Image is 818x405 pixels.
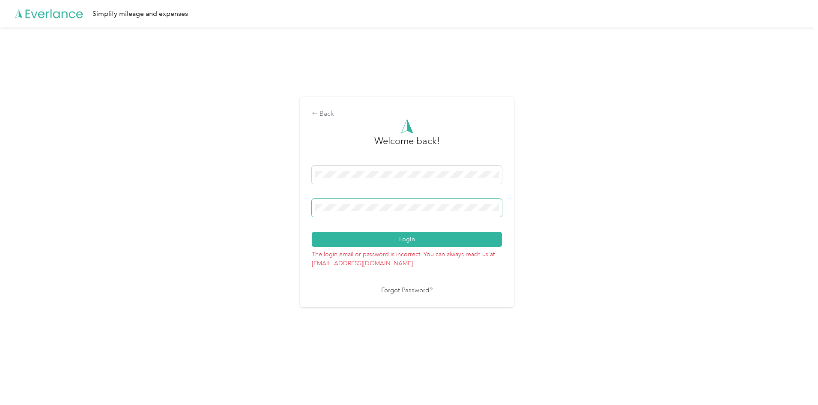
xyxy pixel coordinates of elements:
[93,9,188,19] div: Simplify mileage and expenses
[374,134,440,157] h3: greeting
[381,286,433,296] a: Forgot Password?
[312,247,502,268] p: The login email or password is incorrect. You can always reach us at [EMAIL_ADDRESS][DOMAIN_NAME]
[312,109,502,119] div: Back
[312,232,502,247] button: Login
